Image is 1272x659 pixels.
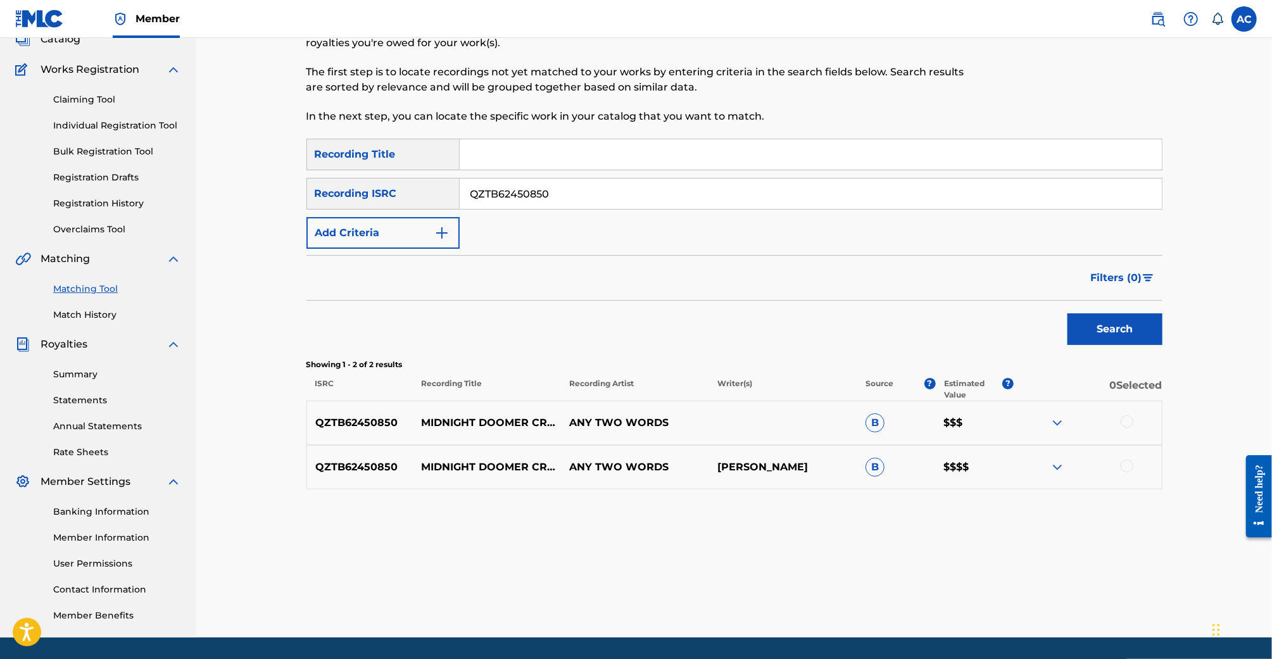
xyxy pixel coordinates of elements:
[41,474,130,489] span: Member Settings
[15,337,30,352] img: Royalties
[866,458,885,477] span: B
[1067,313,1162,345] button: Search
[306,139,1162,351] form: Search Form
[1211,13,1224,25] div: Notifications
[41,337,87,352] span: Royalties
[53,197,181,210] a: Registration History
[561,378,709,401] p: Recording Artist
[924,378,936,389] span: ?
[53,609,181,622] a: Member Benefits
[53,394,181,407] a: Statements
[15,32,30,47] img: Catalog
[1143,274,1154,282] img: filter
[866,378,893,401] p: Source
[866,413,885,432] span: B
[53,446,181,459] a: Rate Sheets
[53,557,181,570] a: User Permissions
[53,531,181,544] a: Member Information
[709,378,857,401] p: Writer(s)
[15,62,32,77] img: Works Registration
[306,65,966,95] p: The first step is to locate recordings not yet matched to your works by entering criteria in the ...
[1014,378,1162,401] p: 0 Selected
[53,93,181,106] a: Claiming Tool
[53,145,181,158] a: Bulk Registration Tool
[1209,598,1272,659] iframe: Chat Widget
[412,378,560,401] p: Recording Title
[113,11,128,27] img: Top Rightsholder
[53,308,181,322] a: Match History
[1178,6,1204,32] div: Help
[413,460,561,475] p: MIDNIGHT DOOMER CRUISE
[41,32,80,47] span: Catalog
[53,368,181,381] a: Summary
[709,460,857,475] p: [PERSON_NAME]
[1050,460,1065,475] img: expand
[135,11,180,26] span: Member
[53,119,181,132] a: Individual Registration Tool
[1145,6,1171,32] a: Public Search
[306,378,413,401] p: ISRC
[1002,378,1014,389] span: ?
[306,359,1162,370] p: Showing 1 - 2 of 2 results
[166,337,181,352] img: expand
[53,223,181,236] a: Overclaims Tool
[944,378,1002,401] p: Estimated Value
[53,505,181,518] a: Banking Information
[307,460,413,475] p: QZTB62450850
[41,251,90,267] span: Matching
[935,415,1014,430] p: $$$
[1083,262,1162,294] button: Filters (0)
[15,251,31,267] img: Matching
[166,251,181,267] img: expand
[1183,11,1199,27] img: help
[1050,415,1065,430] img: expand
[53,282,181,296] a: Matching Tool
[53,171,181,184] a: Registration Drafts
[1091,270,1142,286] span: Filters ( 0 )
[1150,11,1166,27] img: search
[1212,611,1220,649] div: Drag
[306,109,966,124] p: In the next step, you can locate the specific work in your catalog that you want to match.
[561,460,709,475] p: ANY TWO WORDS
[53,583,181,596] a: Contact Information
[306,217,460,249] button: Add Criteria
[15,9,64,28] img: MLC Logo
[53,420,181,433] a: Annual Statements
[166,62,181,77] img: expand
[307,415,413,430] p: QZTB62450850
[413,415,561,430] p: MIDNIGHT DOOMER CRUISE
[15,32,80,47] a: CatalogCatalog
[41,62,139,77] span: Works Registration
[1231,6,1257,32] div: User Menu
[561,415,709,430] p: ANY TWO WORDS
[434,225,450,241] img: 9d2ae6d4665cec9f34b9.svg
[166,474,181,489] img: expand
[1237,445,1272,547] iframe: Resource Center
[935,460,1014,475] p: $$$$
[15,474,30,489] img: Member Settings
